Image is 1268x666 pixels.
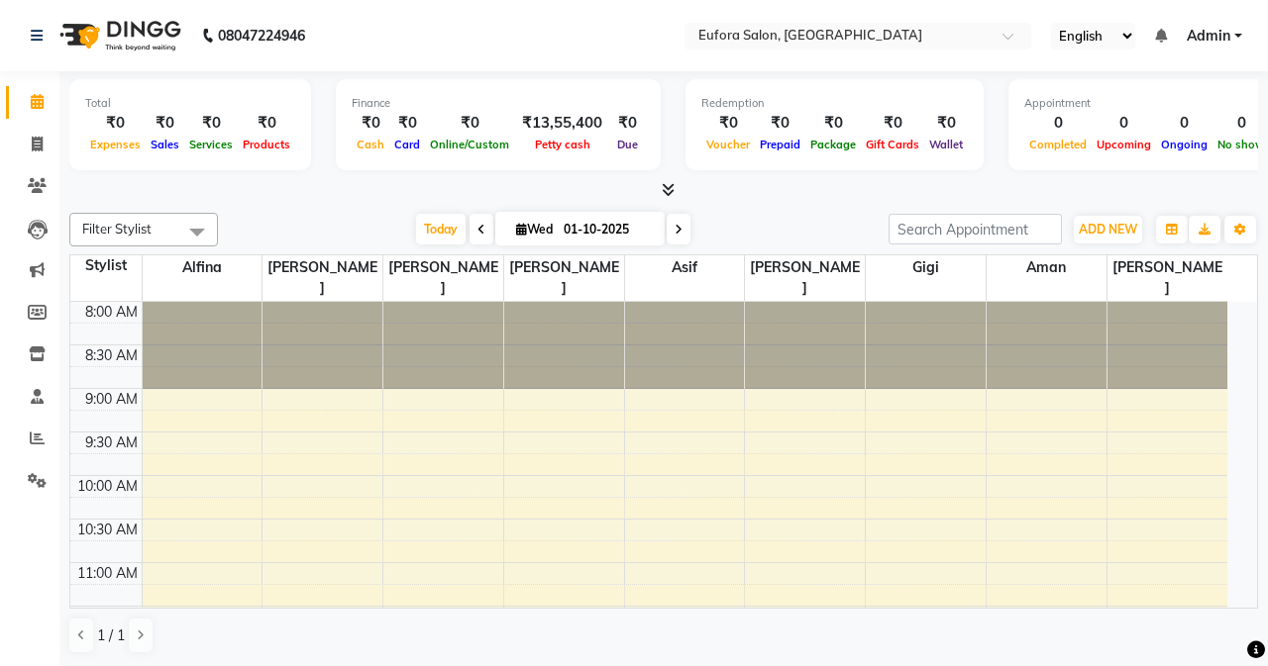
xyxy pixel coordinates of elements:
[805,138,861,151] span: Package
[81,302,142,323] div: 8:00 AM
[73,520,142,540] div: 10:30 AM
[184,112,238,135] div: ₹0
[701,112,755,135] div: ₹0
[1156,112,1213,135] div: 0
[82,221,152,237] span: Filter Stylist
[352,95,645,112] div: Finance
[889,214,1062,244] input: Search Appointment
[558,215,657,244] input: 2025-10-01
[1108,255,1227,301] span: [PERSON_NAME]
[866,255,986,280] span: Gigi
[1024,112,1092,135] div: 0
[425,138,514,151] span: Online/Custom
[81,389,142,410] div: 9:00 AM
[238,138,295,151] span: Products
[987,255,1107,280] span: Aman
[383,255,503,301] span: [PERSON_NAME]
[81,432,142,453] div: 9:30 AM
[612,138,643,151] span: Due
[745,255,865,301] span: [PERSON_NAME]
[146,112,184,135] div: ₹0
[73,607,142,627] div: 11:30 AM
[143,255,263,280] span: Alfina
[263,255,382,301] span: [PERSON_NAME]
[73,563,142,584] div: 11:00 AM
[73,476,142,497] div: 10:00 AM
[389,138,425,151] span: Card
[218,8,305,63] b: 08047224946
[1024,138,1092,151] span: Completed
[924,112,968,135] div: ₹0
[81,345,142,366] div: 8:30 AM
[1092,112,1156,135] div: 0
[1092,138,1156,151] span: Upcoming
[1079,222,1137,237] span: ADD NEW
[85,138,146,151] span: Expenses
[238,112,295,135] div: ₹0
[352,138,389,151] span: Cash
[416,214,466,244] span: Today
[514,112,610,135] div: ₹13,55,400
[146,138,184,151] span: Sales
[755,138,805,151] span: Prepaid
[625,255,745,280] span: Asif
[425,112,514,135] div: ₹0
[352,112,389,135] div: ₹0
[85,112,146,135] div: ₹0
[701,138,755,151] span: Voucher
[805,112,861,135] div: ₹0
[1156,138,1213,151] span: Ongoing
[511,222,558,237] span: Wed
[861,138,924,151] span: Gift Cards
[755,112,805,135] div: ₹0
[97,625,125,646] span: 1 / 1
[530,138,595,151] span: Petty cash
[184,138,238,151] span: Services
[504,255,624,301] span: [PERSON_NAME]
[701,95,968,112] div: Redemption
[924,138,968,151] span: Wallet
[1074,216,1142,243] button: ADD NEW
[861,112,924,135] div: ₹0
[85,95,295,112] div: Total
[610,112,645,135] div: ₹0
[51,8,186,63] img: logo
[70,255,142,276] div: Stylist
[389,112,425,135] div: ₹0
